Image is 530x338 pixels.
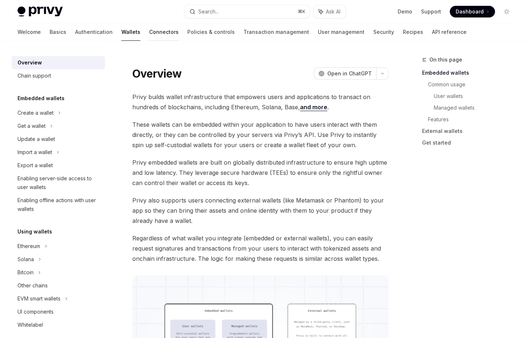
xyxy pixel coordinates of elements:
a: Support [421,8,441,15]
a: Overview [12,56,105,69]
span: These wallets can be embedded within your application to have users interact with them directly, ... [132,119,389,150]
div: Get a wallet [17,122,46,130]
a: Welcome [17,23,41,41]
a: Update a wallet [12,133,105,146]
a: Get started [422,137,518,149]
a: Wallets [121,23,140,41]
div: Other chains [17,281,48,290]
div: Whitelabel [17,321,43,329]
a: Enabling server-side access to user wallets [12,172,105,194]
span: ⌘ K [298,9,305,15]
a: Authentication [75,23,113,41]
a: and more [300,103,327,111]
span: On this page [429,55,462,64]
a: Connectors [149,23,179,41]
span: Privy embedded wallets are built on globally distributed infrastructure to ensure high uptime and... [132,157,389,188]
div: Chain support [17,71,51,80]
span: Dashboard [456,8,484,15]
div: Search... [198,7,219,16]
button: Open in ChatGPT [314,67,376,80]
a: Other chains [12,279,105,292]
a: Enabling offline actions with user wallets [12,194,105,216]
a: Export a wallet [12,159,105,172]
a: API reference [432,23,467,41]
span: Regardless of what wallet you integrate (embedded or external wallets), you can easily request si... [132,233,389,264]
div: Solana [17,255,34,264]
span: Privy also supports users connecting external wallets (like Metamask or Phantom) to your app so t... [132,195,389,226]
div: Ethereum [17,242,40,251]
div: Import a wallet [17,148,52,157]
a: Transaction management [243,23,309,41]
a: Managed wallets [434,102,518,114]
a: Demo [398,8,412,15]
span: Open in ChatGPT [327,70,372,77]
div: Create a wallet [17,109,54,117]
div: Export a wallet [17,161,53,170]
a: Recipes [403,23,423,41]
a: User wallets [434,90,518,102]
a: Common usage [428,79,518,90]
div: UI components [17,307,54,316]
button: Ask AI [313,5,346,18]
span: Privy builds wallet infrastructure that empowers users and applications to transact on hundreds o... [132,92,389,112]
a: External wallets [422,125,518,137]
a: Policies & controls [187,23,235,41]
div: Enabling offline actions with user wallets [17,196,101,213]
a: Dashboard [450,6,495,17]
h5: Using wallets [17,227,52,236]
a: Security [373,23,394,41]
a: Features [428,114,518,125]
a: Whitelabel [12,318,105,331]
a: Embedded wallets [422,67,518,79]
a: Chain support [12,69,105,82]
div: Overview [17,58,42,67]
img: light logo [17,7,63,17]
button: Toggle dark mode [501,6,513,17]
div: Bitcoin [17,268,34,277]
button: Search...⌘K [184,5,310,18]
a: Basics [50,23,66,41]
div: Enabling server-side access to user wallets [17,174,101,192]
span: Ask AI [326,8,340,15]
div: Update a wallet [17,135,55,144]
a: UI components [12,305,105,318]
h5: Embedded wallets [17,94,65,103]
h1: Overview [132,67,182,80]
div: EVM smart wallets [17,294,61,303]
a: User management [318,23,365,41]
